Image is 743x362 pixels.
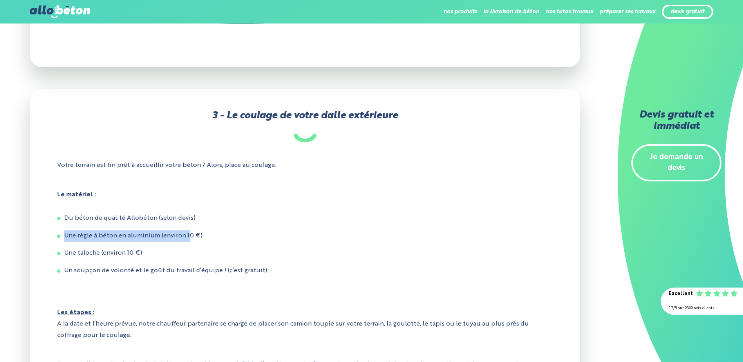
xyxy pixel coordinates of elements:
li: Du béton de qualité Allobéton (selon devis) [57,213,553,224]
u: Le matériel : [57,189,553,201]
li: préparer ses travaux [600,2,656,21]
li: Un soupçon de volonté et le goût du travail d’équipe ! (c’est gratuit) [57,265,553,277]
div: 4.7/5 sur 2300 avis clients [669,303,735,314]
h2: Devis gratuit et immédiat [631,110,721,132]
li: Une taloche (environ 10 €) [57,248,553,259]
p: A la date et l’heure prévue, notre chauffeur partenaire se charge de placer son camion toupie sur... [57,301,553,347]
li: nos tutos travaux [546,2,593,21]
img: allobéton [30,5,90,18]
li: la livraison de béton [483,2,539,21]
a: Je demande un devis [631,144,721,182]
li: nos produits [443,2,477,21]
u: Les étapes : [57,307,553,319]
div: Excellent [669,288,693,300]
a: devis gratuit [671,9,705,15]
p: Votre terrain est fin prêt à accueillir votre béton ? Alors, place au coulage. [57,154,553,177]
h3: 3 - Le coulage de votre dalle extérieure [57,110,553,142]
li: Une règle à béton en aluminium (environ 10 €) [57,230,553,242]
